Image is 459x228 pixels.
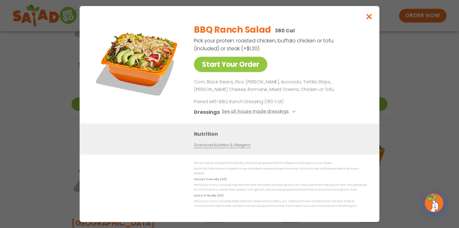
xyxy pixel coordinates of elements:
strong: Dairy Friendly (DF) [194,194,223,197]
button: See all house made dressings [222,108,298,116]
p: While our menu includes ingredients that are made without gluten, our restaurants are not gluten ... [194,183,367,192]
img: wpChatIcon [425,194,443,212]
p: Pick your protein: roasted chicken, buffalo chicken or tofu (included) or steak (+$1.20) [194,37,334,52]
h2: BBQ Ranch Salad [194,23,271,36]
p: 380 Cal [275,27,295,34]
img: Featured product photo for BBQ Ranch Salad [94,18,181,106]
p: While our menu includes foods that are made without dairy, our restaurants are not dairy free. We... [194,199,367,209]
strong: Gluten Friendly (GF) [194,177,226,181]
p: Nutrition information is based on our standard recipes and portion sizes. Click Nutrition & Aller... [194,166,367,176]
h3: Nutrition [194,130,370,138]
button: Close modal [359,6,379,27]
p: Corn, Black Beans, Pico [PERSON_NAME], Avocado, Tortilla Strips, [PERSON_NAME] Cheese, Romaine, M... [194,78,364,93]
a: Start Your Order [194,57,267,72]
p: We are not an allergen free facility and cannot guarantee the absence of allergens in our foods. [194,161,367,165]
h3: Dressings [194,108,220,116]
a: Download Nutrition & Allergens [194,142,250,148]
p: Paired with BBQ Ranch Dressing (160 Cal) [194,98,309,105]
